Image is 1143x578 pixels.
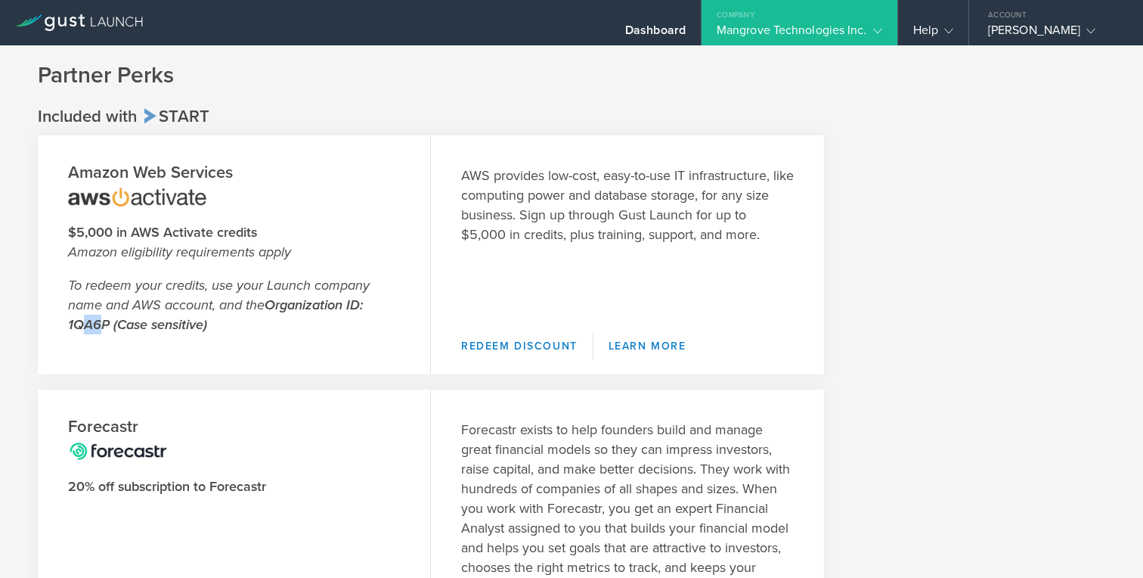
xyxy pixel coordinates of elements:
[38,107,137,126] span: Included with
[625,23,686,45] div: Dashboard
[68,416,400,438] h2: Forecastr
[461,334,593,359] a: Redeem Discount
[988,23,1117,45] div: [PERSON_NAME]
[68,162,400,184] h2: Amazon Web Services
[68,438,168,461] img: forecastr-logo
[68,244,291,260] em: Amazon eligibility requirements apply
[68,184,206,207] img: amazon-web-services-logo
[593,334,702,359] a: Learn More
[141,107,209,126] span: Start
[38,61,1105,91] h1: Partner Perks
[461,166,794,244] p: AWS provides low-cost, easy-to-use IT infrastructure, like computing power and database storage, ...
[68,224,257,241] strong: $5,000 in AWS Activate credits
[717,23,882,45] div: Mangrove Technologies Inc.
[68,277,370,333] em: To redeem your credits, use your Launch company name and AWS account, and the
[68,478,266,495] strong: 20% off subscription to Forecastr
[913,23,953,45] div: Help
